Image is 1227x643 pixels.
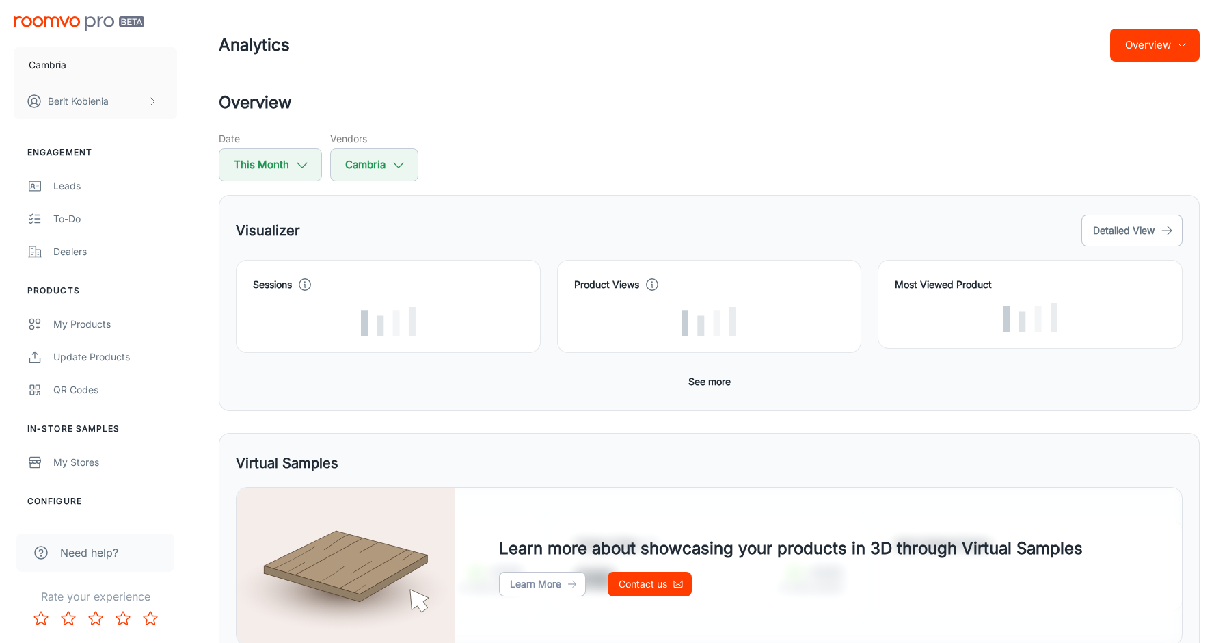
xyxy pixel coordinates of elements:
[48,94,109,109] p: Berit Kobienia
[330,148,418,181] button: Cambria
[1081,215,1183,246] button: Detailed View
[53,244,177,259] div: Dealers
[11,588,180,605] p: Rate your experience
[236,453,338,473] h5: Virtual Samples
[14,83,177,119] button: Berit Kobienia
[27,605,55,632] button: Rate 1 star
[253,277,292,292] h4: Sessions
[1110,29,1200,62] button: Overview
[574,277,639,292] h4: Product Views
[330,131,418,146] h5: Vendors
[219,148,322,181] button: This Month
[895,277,1165,292] h4: Most Viewed Product
[499,572,586,596] a: Learn More
[219,90,1200,115] h2: Overview
[1003,303,1057,332] img: Loading
[608,572,692,596] a: Contact us
[53,179,177,194] div: Leads
[219,131,322,146] h5: Date
[683,369,736,394] button: See more
[137,605,164,632] button: Rate 5 star
[53,211,177,226] div: To-do
[60,544,118,561] span: Need help?
[361,307,416,336] img: Loading
[236,220,300,241] h5: Visualizer
[682,307,736,336] img: Loading
[53,382,177,397] div: QR Codes
[14,47,177,83] button: Cambria
[55,605,82,632] button: Rate 2 star
[219,33,290,57] h1: Analytics
[53,350,177,365] div: Update Products
[499,536,1083,561] h4: Learn more about showcasing your products in 3D through Virtual Samples
[109,605,137,632] button: Rate 4 star
[53,455,177,470] div: My Stores
[29,57,66,73] p: Cambria
[82,605,109,632] button: Rate 3 star
[53,317,177,332] div: My Products
[14,16,144,31] img: Roomvo PRO Beta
